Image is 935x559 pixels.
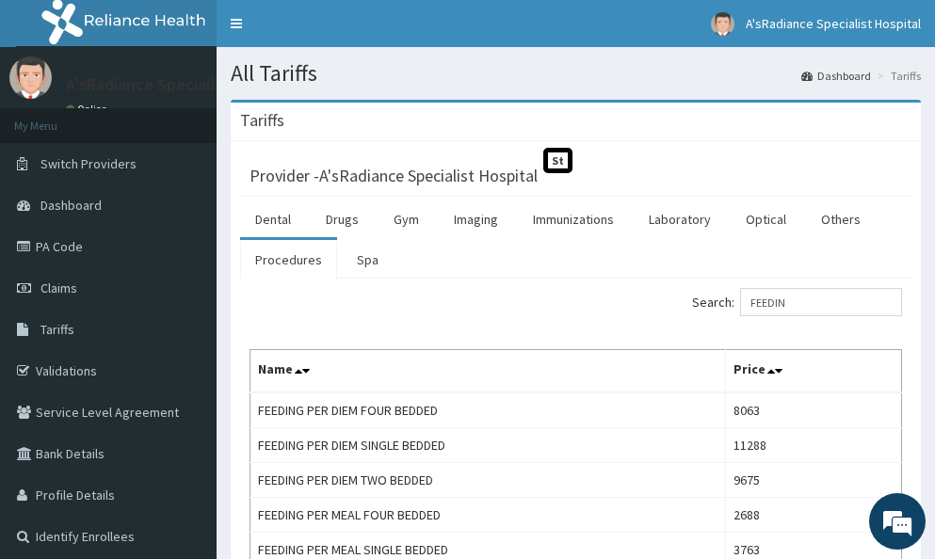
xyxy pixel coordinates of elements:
[250,350,726,393] th: Name
[379,200,434,239] a: Gym
[311,200,374,239] a: Drugs
[40,321,74,338] span: Tariffs
[439,200,513,239] a: Imaging
[240,112,284,129] h3: Tariffs
[806,200,876,239] a: Others
[9,56,52,99] img: User Image
[711,12,734,36] img: User Image
[40,155,137,172] span: Switch Providers
[634,200,726,239] a: Laboratory
[66,76,296,93] p: A'sRadiance Specialist Hospital
[250,463,726,498] td: FEEDING PER DIEM TWO BEDDED
[240,200,306,239] a: Dental
[250,498,726,533] td: FEEDING PER MEAL FOUR BEDDED
[40,197,102,214] span: Dashboard
[873,68,921,84] li: Tariffs
[66,103,111,116] a: Online
[40,279,77,296] span: Claims
[726,428,902,463] td: 11288
[240,240,337,279] a: Procedures
[543,148,572,173] span: St
[726,463,902,498] td: 9675
[740,288,902,316] input: Search:
[731,200,801,239] a: Optical
[726,350,902,393] th: Price
[342,240,394,279] a: Spa
[250,168,538,184] h3: Provider - A'sRadiance Specialist Hospital
[746,15,921,32] span: A'sRadiance Specialist Hospital
[231,61,921,86] h1: All Tariffs
[726,392,902,428] td: 8063
[726,498,902,533] td: 2688
[692,288,902,316] label: Search:
[250,428,726,463] td: FEEDING PER DIEM SINGLE BEDDED
[250,392,726,428] td: FEEDING PER DIEM FOUR BEDDED
[518,200,629,239] a: Immunizations
[801,68,871,84] a: Dashboard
